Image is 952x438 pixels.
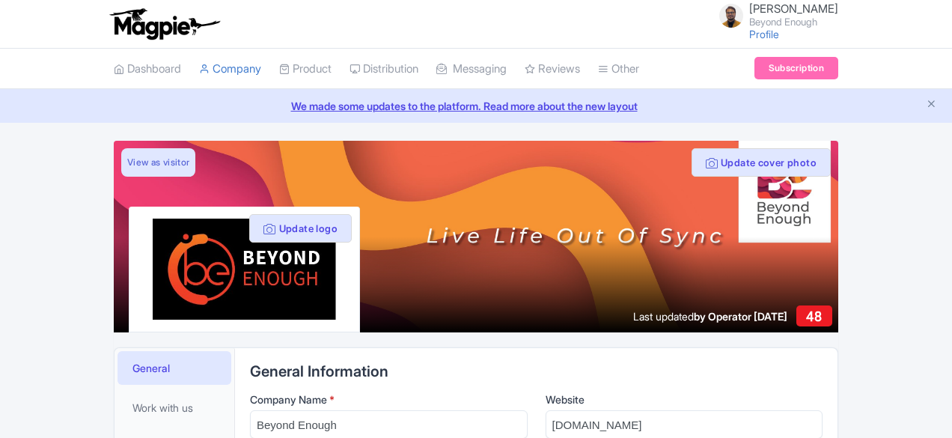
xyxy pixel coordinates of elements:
[118,391,231,425] a: Work with us
[749,28,779,40] a: Profile
[249,214,352,243] button: Update logo
[9,98,943,114] a: We made some updates to the platform. Read more about the new layout
[719,4,743,28] img: hz4u3wb4kti5defhoxor.png
[633,308,787,324] div: Last updated
[546,393,585,406] span: Website
[153,219,337,320] img: dmronehxh5m4snrwbdci.jpg
[692,148,831,177] button: Update cover photo
[436,49,507,90] a: Messaging
[279,49,332,90] a: Product
[350,49,418,90] a: Distribution
[121,148,195,177] a: View as visitor
[106,7,222,40] img: logo-ab69f6fb50320c5b225c76a69d11143b.png
[598,49,639,90] a: Other
[132,360,170,376] span: General
[749,17,838,27] small: Beyond Enough
[199,49,261,90] a: Company
[926,97,937,114] button: Close announcement
[754,57,838,79] a: Subscription
[806,308,822,324] span: 48
[118,351,231,385] a: General
[250,363,823,380] h2: General Information
[749,1,838,16] span: [PERSON_NAME]
[250,393,327,406] span: Company Name
[114,49,181,90] a: Dashboard
[694,310,787,323] span: by Operator [DATE]
[525,49,580,90] a: Reviews
[710,3,838,27] a: [PERSON_NAME] Beyond Enough
[132,400,193,416] span: Work with us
